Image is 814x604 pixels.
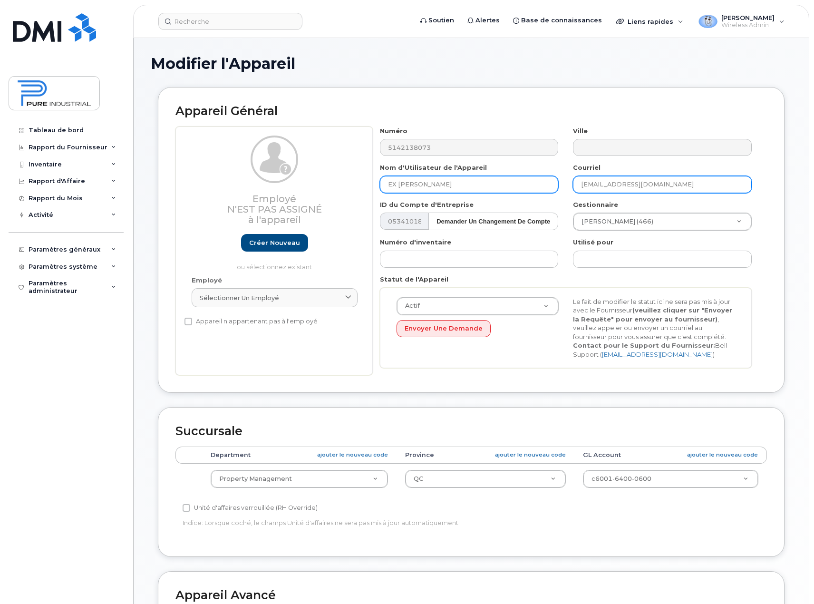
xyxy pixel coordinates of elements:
strong: (veuillez cliquer sur "Envoyer la Requête" pour envoyer au fournisseur) [573,306,732,323]
h2: Appareil Avancé [175,589,767,602]
th: Province [397,447,574,464]
input: Unité d'affaires verrouillée (RH Override) [183,504,190,512]
label: Unité d'affaires verrouillée (RH Override) [183,502,318,514]
h2: Appareil Général [175,105,767,118]
a: Property Management [211,470,388,487]
a: Actif [397,298,558,315]
span: N'est pas assigné [227,204,322,215]
h2: Succursale [175,425,767,438]
button: Envoyer une Demande [397,320,491,338]
strong: Demander un Changement de Compte [436,218,550,225]
span: Property Management [219,475,292,482]
th: Department [202,447,397,464]
label: Employé [192,276,222,285]
a: QC [406,470,565,487]
a: ajouter le nouveau code [317,451,388,459]
a: ajouter le nouveau code [687,451,758,459]
label: Numéro d'inventaire [380,238,451,247]
span: QC [414,475,423,482]
span: à l'appareil [248,214,301,225]
label: Gestionnaire [573,200,618,209]
label: Ville [573,127,588,136]
span: c6001-6400-0600 [591,475,651,482]
label: Appareil n'appartenant pas à l'employé [184,316,318,327]
input: Appareil n'appartenant pas à l'employé [184,318,192,325]
h3: Employé [192,194,358,225]
label: ID du Compte d'Entreprise [380,200,474,209]
a: c6001-6400-0600 [583,470,758,487]
h1: Modifier l'Appareil [151,55,792,72]
span: [PERSON_NAME] (466) [576,217,653,226]
label: Utilisé pour [573,238,613,247]
span: Actif [399,302,420,310]
label: Numéro [380,127,407,136]
th: GL Account [574,447,767,464]
label: Courriel [573,163,601,172]
p: Indice: Lorsque coché, le champs Unité d'affaires ne sera pas mis à jour automatiquement [183,518,562,527]
button: Demander un Changement de Compte [428,213,558,230]
a: Sélectionner un employé [192,288,358,307]
span: Sélectionner un employé [200,293,279,302]
label: Statut de l'Appareil [380,275,448,284]
a: Créer nouveau [241,234,308,252]
a: ajouter le nouveau code [495,451,566,459]
label: Nom d'Utilisateur de l'Appareil [380,163,487,172]
strong: Contact pour le Support du Fournisseur: [573,341,715,349]
a: [EMAIL_ADDRESS][DOMAIN_NAME] [602,351,713,358]
p: ou sélectionnez existant [192,263,358,272]
a: [PERSON_NAME] (466) [573,213,751,230]
div: Le fait de modifier le statut ici ne sera pas mis à jour avec le Fournisseur , veuillez appeler o... [566,297,742,359]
